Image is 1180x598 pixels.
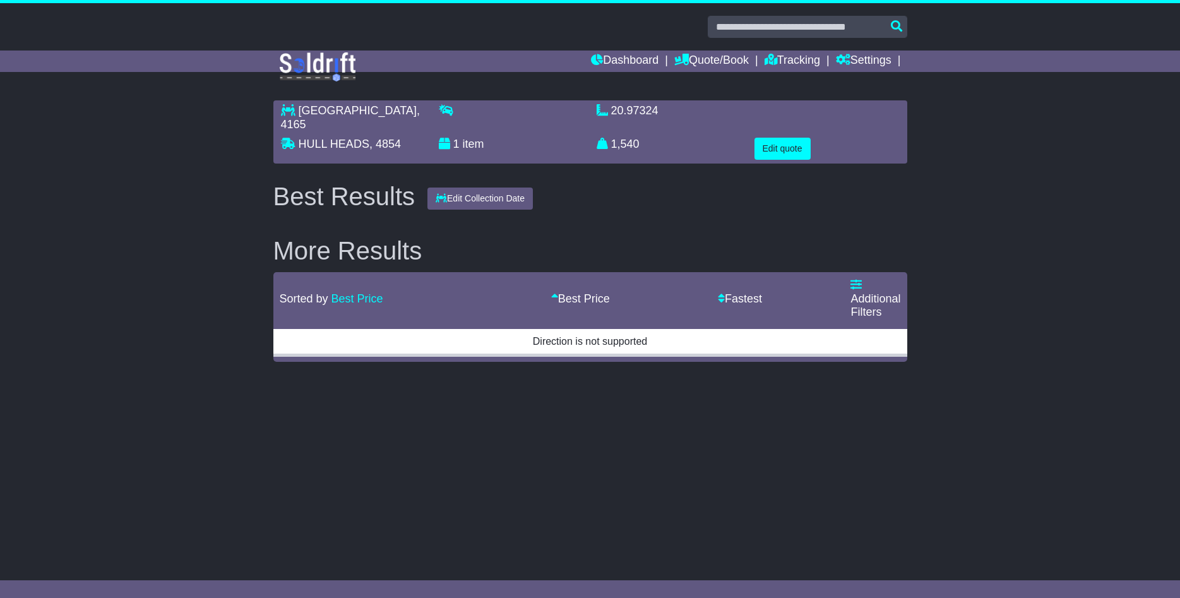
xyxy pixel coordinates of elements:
a: Best Price [331,292,383,305]
a: Additional Filters [850,278,900,318]
span: item [463,138,484,150]
span: 1,540 [611,138,640,150]
a: Fastest [718,292,762,305]
span: 1 [453,138,460,150]
span: , 4854 [369,138,401,150]
span: [GEOGRAPHIC_DATA] [299,104,417,117]
span: Sorted by [280,292,328,305]
a: Tracking [765,51,820,72]
span: 20.97324 [611,104,659,117]
span: HULL HEADS [299,138,369,150]
span: , 4165 [281,104,420,131]
button: Edit quote [754,138,811,160]
button: Edit Collection Date [427,188,533,210]
h2: More Results [273,237,907,265]
a: Quote/Book [674,51,749,72]
a: Best Price [551,292,610,305]
td: Direction is not supported [273,327,907,355]
a: Dashboard [591,51,659,72]
a: Settings [836,51,891,72]
div: Best Results [267,182,422,210]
